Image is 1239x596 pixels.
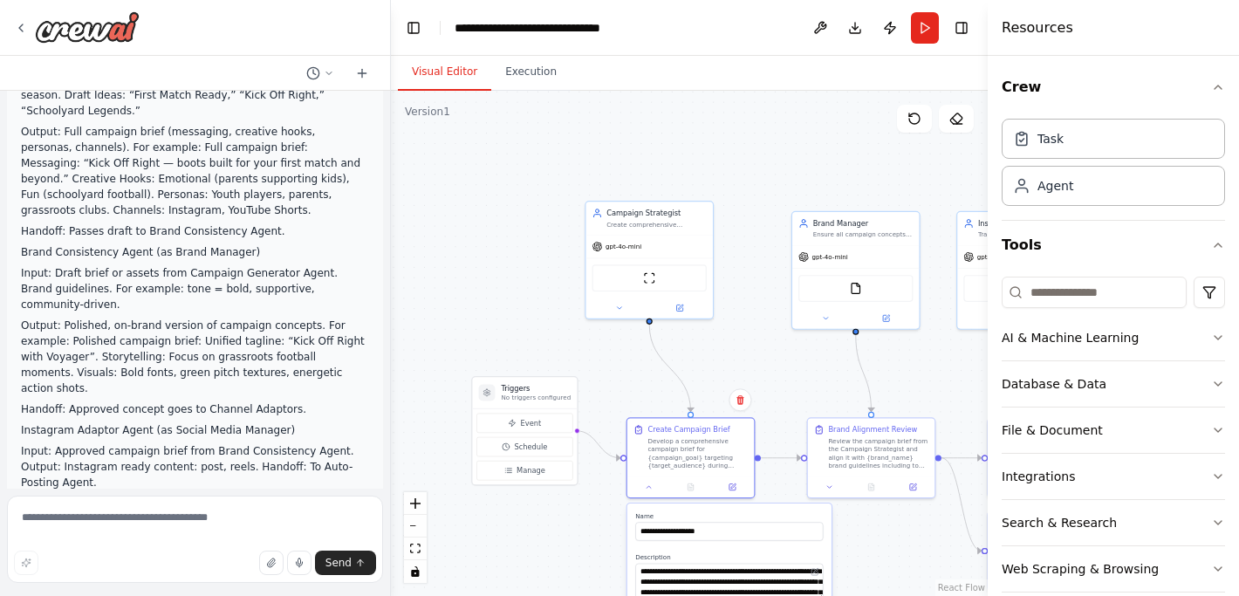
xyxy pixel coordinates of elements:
[1002,408,1225,453] button: File & Document
[850,282,862,294] img: FileReadTool
[857,312,915,325] button: Open in side panel
[517,465,545,476] span: Manage
[21,223,369,239] p: Handoff: Passes draft to Brand Consistency Agent.
[1002,375,1106,393] div: Database & Data
[606,208,707,218] div: Campaign Strategist
[1002,421,1103,439] div: File & Document
[348,63,376,84] button: Start a new chat
[895,481,931,493] button: Open in side panel
[491,54,571,91] button: Execution
[729,388,751,411] button: Delete node
[21,124,369,218] p: Output: Full campaign brief (messaging, creative hooks, personas, channels). For example: Full ca...
[521,418,542,428] span: Event
[476,461,572,480] button: Manage
[259,551,284,575] button: Upload files
[669,481,713,493] button: No output available
[585,201,714,319] div: Campaign StrategistCreate comprehensive campaign briefs by analyzing goals, target audience, and ...
[514,442,547,452] span: Schedule
[404,515,427,538] button: zoom out
[476,437,572,456] button: Schedule
[1002,454,1225,499] button: Integrations
[938,583,985,593] a: React Flow attribution
[404,492,427,515] button: zoom in
[1002,514,1117,531] div: Search & Research
[851,335,877,412] g: Edge from e02661f8-1976-4896-9ed1-e7c466eb4099 to aa39594b-dbcf-4388-a736-f5b09265c999
[404,492,427,583] div: React Flow controls
[287,551,311,575] button: Click to speak your automation idea
[606,243,641,250] span: gpt-4o-mini
[811,253,847,261] span: gpt-4o-mini
[1037,130,1064,147] div: Task
[455,19,651,37] nav: breadcrumb
[1002,17,1073,38] h4: Resources
[299,63,341,84] button: Switch to previous chat
[1002,329,1139,346] div: AI & Machine Learning
[1002,112,1225,220] div: Crew
[21,244,369,260] p: Brand Consistency Agent (as Brand Manager)
[502,394,572,401] p: No triggers configured
[977,253,1013,261] span: gpt-4o-mini
[644,325,695,412] g: Edge from 76c7bee5-19ac-436b-9368-77271c08a11e to 5145b3ce-8d09-4538-8fe2-114816ce46ba
[476,414,572,433] button: Event
[647,425,729,435] div: Create Campaign Brief
[398,54,491,91] button: Visual Editor
[978,218,1078,229] div: Instagram Content Creator
[325,556,352,570] span: Send
[471,376,578,485] div: TriggersNo triggers configuredEventScheduleManage
[606,220,707,228] div: Create comprehensive campaign briefs by analyzing goals, target audience, and football moments to...
[647,437,748,470] div: Develop a comprehensive campaign brief for {campaign_goal} targeting {target_audience} during {fo...
[401,16,426,40] button: Hide left sidebar
[315,551,376,575] button: Send
[1037,177,1073,195] div: Agent
[643,272,655,284] img: ScrapeWebsiteTool
[404,560,427,583] button: toggle interactivity
[1002,315,1225,360] button: AI & Machine Learning
[791,211,921,330] div: Brand ManagerEnsure all campaign concepts align with {brand_name} brand guidelines including tone...
[626,417,756,498] div: Create Campaign BriefDevelop a comprehensive campaign brief for {campaign_goal} targeting {target...
[576,426,620,463] g: Edge from triggers to 5145b3ce-8d09-4538-8fe2-114816ce46ba
[404,538,427,560] button: fit view
[1002,546,1225,592] button: Web Scraping & Browsing
[1002,468,1075,485] div: Integrations
[21,422,369,438] p: Instagram Adaptor Agent (as Social Media Manager)
[635,553,823,561] label: Description
[35,11,140,43] img: Logo
[949,16,974,40] button: Hide right sidebar
[21,443,369,490] p: Input: Approved campaign brief from Brand Consistency Agent. Output: Instagram ready content: pos...
[650,302,708,314] button: Open in side panel
[978,230,1078,238] div: Transform approved campaign briefs into Instagram-optimized content including posts, reels, stori...
[1002,361,1225,407] button: Database & Data
[813,230,914,238] div: Ensure all campaign concepts align with {brand_name} brand guidelines including tone, messaging c...
[807,417,936,498] div: Brand Alignment ReviewReview the campaign brief from the Campaign Strategist and align it with {b...
[956,211,1085,330] div: Instagram Content CreatorTransform approved campaign briefs into Instagram-optimized content incl...
[813,218,914,229] div: Brand Manager
[849,481,893,493] button: No output available
[635,512,823,520] label: Name
[21,318,369,396] p: Output: Polished, on-brand version of campaign concepts. For example: Polished campaign brief: Un...
[405,105,450,119] div: Version 1
[1002,500,1225,545] button: Search & Research
[941,453,982,556] g: Edge from aa39594b-dbcf-4388-a736-f5b09265c999 to 799e5917-c0f8-4bb3-9f81-0f7c6dea43d6
[21,265,369,312] p: Input: Draft brief or assets from Campaign Generator Agent. Brand guidelines. For example: tone =...
[14,551,38,575] button: Improve this prompt
[21,401,369,417] p: Handoff: Approved concept goes to Channel Adaptors.
[828,437,928,470] div: Review the campaign brief from the Campaign Strategist and align it with {brand_name} brand guide...
[715,481,750,493] button: Open in side panel
[1002,63,1225,112] button: Crew
[1002,560,1159,578] div: Web Scraping & Browsing
[502,383,572,394] h3: Triggers
[809,565,821,578] button: Open in editor
[828,425,917,435] div: Brand Alignment Review
[1002,221,1225,270] button: Tools
[941,453,982,463] g: Edge from aa39594b-dbcf-4388-a736-f5b09265c999 to edbcafc7-5dee-4469-866c-42efc6474d84
[761,453,801,463] g: Edge from 5145b3ce-8d09-4538-8fe2-114816ce46ba to aa39594b-dbcf-4388-a736-f5b09265c999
